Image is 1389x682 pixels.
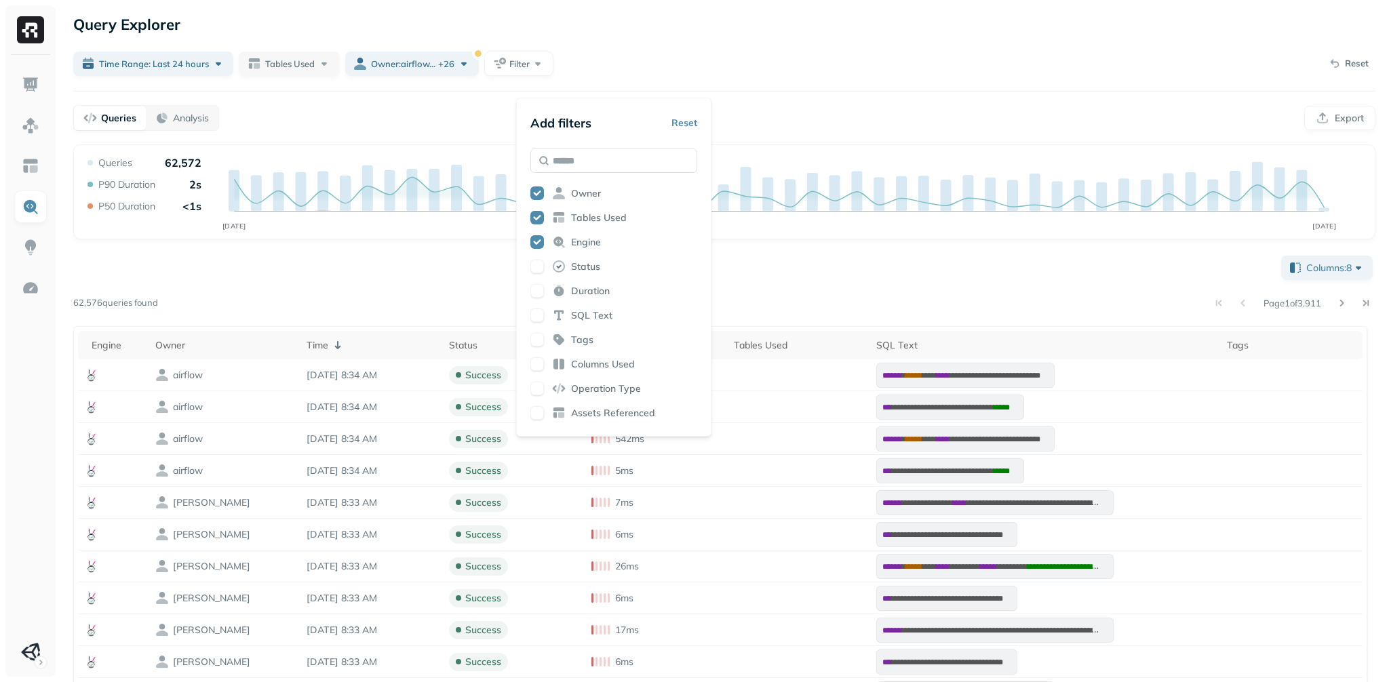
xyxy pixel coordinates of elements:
[173,528,250,541] p: trino
[98,200,155,213] p: P50 Duration
[734,339,863,352] div: Tables Used
[465,656,501,668] p: success
[571,260,600,273] span: Status
[173,401,203,414] p: airflow
[101,112,136,125] p: Queries
[173,496,250,509] p: trino
[465,464,501,477] p: success
[571,212,627,224] span: Tables Used
[615,624,639,637] p: 17ms
[99,58,209,71] span: Time Range: Last 24 hours
[1227,339,1356,352] div: Tags
[22,76,39,94] img: Dashboard
[173,560,250,573] p: trino
[92,339,142,352] div: Engine
[1304,106,1375,130] button: Export
[671,111,697,135] button: Reset
[465,624,501,637] p: success
[21,643,40,662] img: Unity
[173,624,250,637] p: trino
[173,112,209,125] p: Analysis
[465,528,501,541] p: success
[571,309,612,322] span: SQL Text
[509,58,530,71] span: Filter
[155,339,294,352] div: Owner
[571,187,601,200] span: Owner
[465,433,501,445] p: success
[307,401,435,414] p: Sep 16, 2025 8:34 AM
[22,198,39,216] img: Query Explorer
[307,560,435,573] p: Sep 16, 2025 8:33 AM
[571,358,635,371] span: Columns Used
[222,222,246,230] tspan: [DATE]
[307,624,435,637] p: Sep 16, 2025 8:33 AM
[307,496,435,509] p: Sep 16, 2025 8:33 AM
[615,592,633,605] p: 6ms
[615,656,633,668] p: 6ms
[371,58,435,71] span: Owner : airflow ...
[1281,256,1373,280] button: Columns:8
[307,592,435,605] p: Sep 16, 2025 8:33 AM
[307,433,435,445] p: Sep 16, 2025 8:34 AM
[73,52,233,76] button: Time Range: Last 24 hours
[484,52,553,76] button: Filter
[173,592,250,605] p: trino
[571,407,655,420] span: Assets Referenced
[189,178,201,191] p: 2s
[465,592,501,605] p: success
[98,178,155,191] p: P90 Duration
[173,464,203,477] p: airflow
[307,528,435,541] p: Sep 16, 2025 8:33 AM
[182,199,201,213] p: <1s
[571,334,593,346] span: Tags
[438,58,454,71] span: + 26
[165,156,201,169] p: 62,572
[615,433,644,445] p: 542ms
[307,337,435,353] div: Time
[307,656,435,668] p: Sep 16, 2025 8:33 AM
[615,560,639,573] p: 26ms
[1345,57,1369,71] p: Reset
[465,369,501,382] p: success
[615,496,633,509] p: 7ms
[22,157,39,175] img: Asset Explorer
[530,115,591,131] p: Add filters
[307,369,435,382] p: Sep 16, 2025 8:34 AM
[615,464,633,477] p: 5ms
[239,52,340,76] button: Tables Used
[22,279,39,297] img: Optimization
[73,12,180,37] p: Query Explorer
[465,401,501,414] p: success
[465,496,501,509] p: success
[17,16,44,43] img: Ryft
[345,52,479,76] button: Owner:airflow...+26
[22,117,39,134] img: Assets
[571,285,610,298] span: Duration
[22,239,39,256] img: Insights
[173,656,250,668] p: trino
[173,369,203,382] p: airflow
[98,157,132,169] p: Queries
[615,528,633,541] p: 6ms
[465,560,501,573] p: success
[1322,53,1375,75] button: Reset
[265,58,315,71] span: Tables Used
[571,382,641,395] span: Operation Type
[173,433,203,445] p: airflow
[1312,222,1336,230] tspan: [DATE]
[1306,261,1365,275] span: Columns: 8
[449,339,578,352] div: Status
[876,339,1214,352] div: SQL Text
[1264,297,1321,309] p: Page 1 of 3,911
[307,464,435,477] p: Sep 16, 2025 8:34 AM
[571,236,601,249] span: Engine
[73,296,158,310] p: 62,576 queries found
